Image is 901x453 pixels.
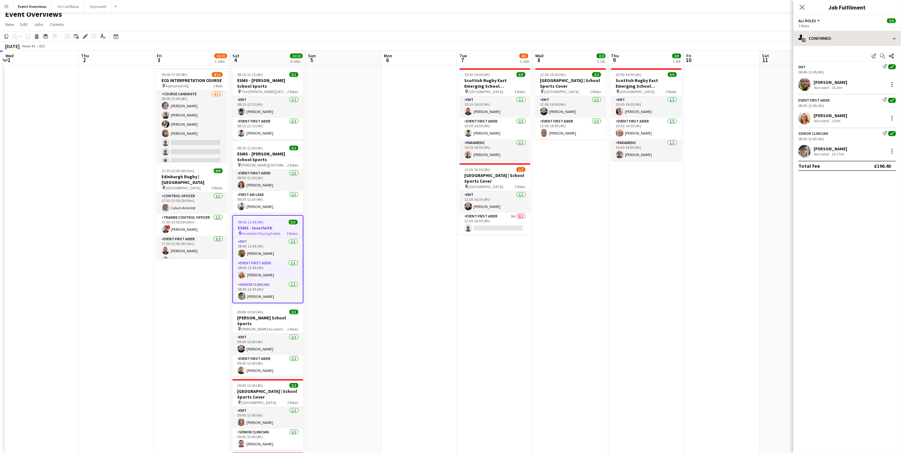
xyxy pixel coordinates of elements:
[31,20,46,28] a: Jobs
[798,18,821,23] button: All roles
[668,72,677,77] span: 3/3
[290,53,303,58] span: 13/13
[232,215,303,303] app-job-card: 08:45-12:45 (4h)3/3ESMS - Inverleith Inverleith Playing Fields3 RolesEMT1/108:45-12:45 (4h)[PERSO...
[5,22,14,27] span: View
[232,306,303,377] app-job-card: 09:00-13:00 (4h)2/2[PERSON_NAME] School Sports [PERSON_NAME] Academy Playing Fields2 RolesEMT1/10...
[384,53,392,59] span: Mon
[460,173,530,184] h3: [GEOGRAPHIC_DATA] | School Sports Cover
[535,96,606,118] app-card-role: EMT1/112:00-16:00 (4h)[PERSON_NAME]
[233,281,303,303] app-card-role: Senior Clinician1/108:45-12:45 (4h)[PERSON_NAME]
[232,53,239,59] span: Sat
[465,167,490,172] span: 12:30-16:30 (4h)
[156,56,162,64] span: 3
[5,53,14,59] span: Wed
[761,56,769,64] span: 11
[686,56,692,64] span: 10
[307,56,316,64] span: 5
[232,170,303,191] app-card-role: Event First Aider1/108:30-12:30 (4h)[PERSON_NAME]
[289,383,298,388] span: 2/2
[814,79,847,85] div: [PERSON_NAME]
[3,20,16,28] a: View
[238,72,263,77] span: 08:15-12:15 (4h)
[157,68,228,162] div: 09:00-17:00 (8h)4/12ECG INTERPRETATION COURSE Alphamed HQ1 RoleCourse Candidate4/1209:00-17:00 (8...
[242,327,288,331] span: [PERSON_NAME] Academy Playing Fields
[460,139,530,161] app-card-role: Paramedic1/110:30-14:30 (4h)[PERSON_NAME]
[611,118,682,139] app-card-role: Event First Aider1/110:30-14:30 (4h)[PERSON_NAME]
[611,139,682,161] app-card-role: Paramedic1/110:30-14:30 (4h)[PERSON_NAME]
[232,355,303,377] app-card-role: Event First Aider1/109:00-13:00 (4h)[PERSON_NAME]
[5,9,62,19] h1: Event Overviews
[212,72,223,77] span: 4/12
[798,136,896,141] div: 08:45-12:45 (4h)
[290,59,302,64] div: 6 Jobs
[5,43,20,49] div: [DATE]
[4,56,14,64] span: 1
[288,163,298,167] span: 2 Roles
[519,53,528,58] span: 4/5
[535,68,606,139] app-job-card: 12:00-16:00 (4h)2/2[GEOGRAPHIC_DATA] | School Sports Cover [GEOGRAPHIC_DATA]2 RolesEMT1/112:00-16...
[166,186,201,190] span: [GEOGRAPHIC_DATA]
[157,165,228,258] div: 17:30-23:45 (6h15m)9/9Edinburgh Rugby | [GEOGRAPHIC_DATA] [GEOGRAPHIC_DATA]5 RolesControl Officer...
[157,214,228,236] app-card-role: Trainee Control Officer1/117:30-23:00 (5h30m)![PERSON_NAME]
[289,146,298,150] span: 2/2
[611,68,682,161] app-job-card: 10:30-14:30 (4h)3/3Scottish Rugby East Emerging School Championships | [GEOGRAPHIC_DATA] [GEOGRAP...
[162,72,187,77] span: 09:00-17:00 (8h)
[460,163,530,234] app-job-card: 12:30-16:30 (4h)1/2[GEOGRAPHIC_DATA] | School Sports Cover [GEOGRAPHIC_DATA]2 RolesEMT1/112:30-16...
[157,78,228,83] h3: ECG INTERPRETATION COURSE
[288,327,298,331] span: 2 Roles
[47,20,67,28] a: Comms
[590,89,601,94] span: 2 Roles
[465,72,490,77] span: 10:30-14:30 (4h)
[611,78,682,89] h3: Scottish Rugby East Emerging School Championships | [GEOGRAPHIC_DATA]
[620,89,655,94] span: [GEOGRAPHIC_DATA]
[242,400,276,405] span: [GEOGRAPHIC_DATA]
[666,89,677,94] span: 3 Roles
[535,53,543,59] span: Wed
[232,429,303,450] app-card-role: Senior Clinician1/109:45-13:45 (4h)[PERSON_NAME]
[597,59,605,64] div: 1 Job
[798,23,896,28] div: 3 Roles
[232,379,303,450] div: 09:45-13:45 (4h)2/2[GEOGRAPHIC_DATA] | School Sports Cover [GEOGRAPHIC_DATA]2 RolesEMT1/109:45-13...
[242,231,281,236] span: Inverleith Playing Fields
[215,59,227,64] div: 2 Jobs
[157,53,162,59] span: Fri
[166,84,189,88] span: Alphamed HQ
[798,163,820,169] div: Total fee
[80,56,89,64] span: 2
[798,98,830,103] div: Event First Aider
[21,44,37,48] span: Week 40
[814,118,830,123] div: Not rated
[289,72,298,77] span: 2/2
[157,91,228,213] app-card-role: Course Candidate4/1209:00-17:00 (8h)[PERSON_NAME][PERSON_NAME][PERSON_NAME][PERSON_NAME]
[232,142,303,213] app-job-card: 08:30-12:30 (4h)2/2ESMS - [PERSON_NAME] School Sports [PERSON_NAME][GEOGRAPHIC_DATA]2 RolesEvent ...
[798,70,896,74] div: 08:45-12:45 (4h)
[830,152,845,156] div: 19.27mi
[814,85,830,90] div: Not rated
[232,78,303,89] h3: ESMS - [PERSON_NAME] School Sports
[611,96,682,118] app-card-role: EMT1/110:30-14:30 (4h)[PERSON_NAME]
[232,118,303,139] app-card-role: Event First Aider1/108:15-12:15 (4h)[PERSON_NAME]
[232,96,303,118] app-card-role: EMT1/108:15-12:15 (4h)[PERSON_NAME]
[460,118,530,139] app-card-role: Event First Aider1/110:30-14:30 (4h)[PERSON_NAME]
[460,96,530,118] app-card-role: EMT1/110:30-14:30 (4h)[PERSON_NAME]
[616,72,642,77] span: 10:30-14:30 (4h)
[460,213,530,234] app-card-role: Event First Aider1A0/112:30-16:30 (4h)
[515,89,525,94] span: 3 Roles
[232,388,303,400] h3: [GEOGRAPHIC_DATA] | School Sports Cover
[232,151,303,162] h3: ESMS - [PERSON_NAME] School Sports
[287,231,298,236] span: 3 Roles
[672,53,681,58] span: 3/3
[515,184,525,189] span: 2 Roles
[460,78,530,89] h3: Scottish Rugby East Emerging School Championships | Newbattle
[13,0,52,13] button: Event Overviews
[469,184,504,189] span: [GEOGRAPHIC_DATA]
[814,152,830,156] div: Not rated
[520,59,530,64] div: 2 Jobs
[798,18,816,23] span: All roles
[157,192,228,214] app-card-role: Control Officer1/117:30-23:00 (5h30m)Calum Arundel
